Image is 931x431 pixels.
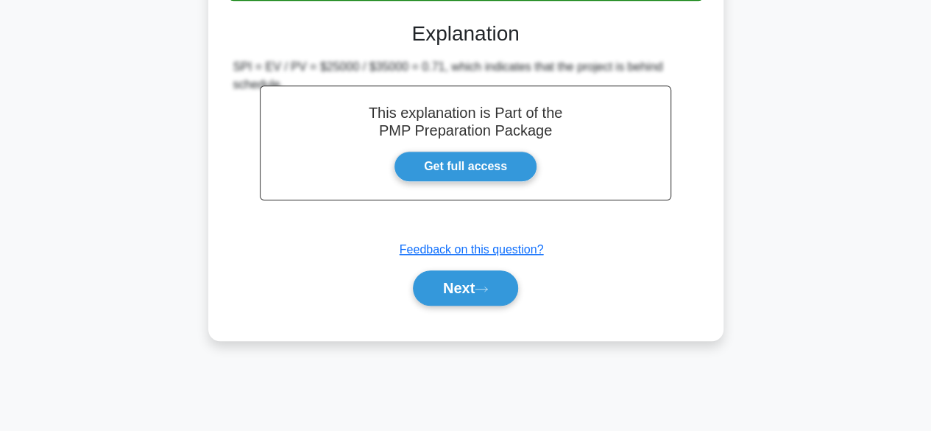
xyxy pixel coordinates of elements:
[413,270,518,306] button: Next
[233,58,698,94] div: SPI = EV / PV = $25000 / $35000 = 0.71, which indicates that the project is behind schedule.
[400,243,544,256] a: Feedback on this question?
[394,151,537,182] a: Get full access
[236,21,695,46] h3: Explanation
